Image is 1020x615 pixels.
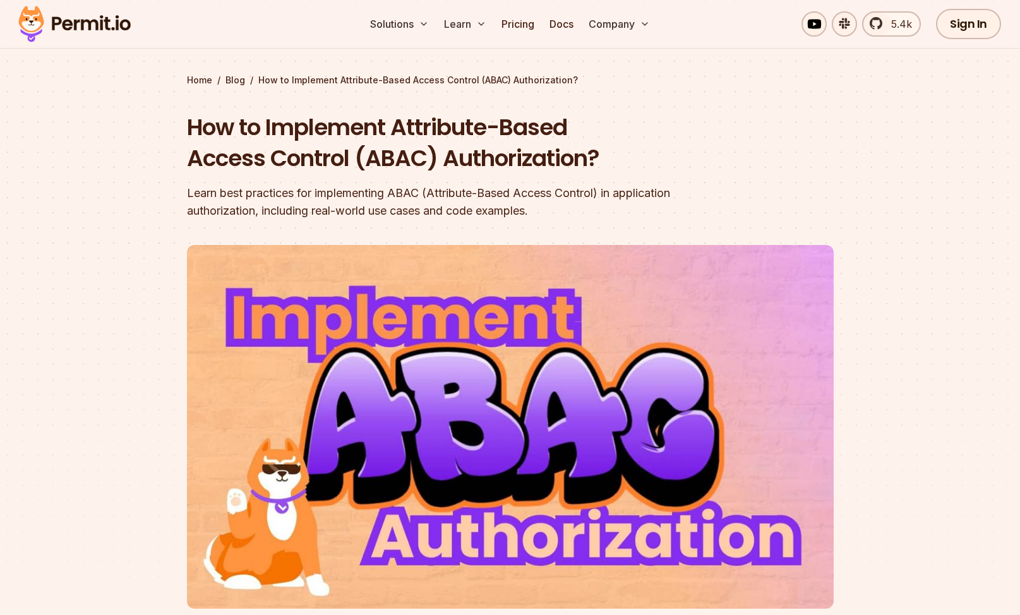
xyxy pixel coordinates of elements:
h1: How to Implement Attribute-Based Access Control (ABAC) Authorization? [187,112,672,174]
button: Solutions [365,11,434,37]
a: Docs [544,11,579,37]
img: How to Implement Attribute-Based Access Control (ABAC) Authorization? [187,245,834,609]
a: 5.4k [862,11,921,37]
img: Permit logo [13,3,136,45]
a: Sign In [936,9,1001,39]
a: Home [187,74,212,87]
a: Pricing [496,11,539,37]
div: / / [187,74,834,87]
div: Learn best practices for implementing ABAC (Attribute-Based Access Control) in application author... [187,184,672,220]
button: Company [584,11,655,37]
span: 5.4k [884,16,912,32]
a: Blog [225,74,245,87]
button: Learn [439,11,491,37]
